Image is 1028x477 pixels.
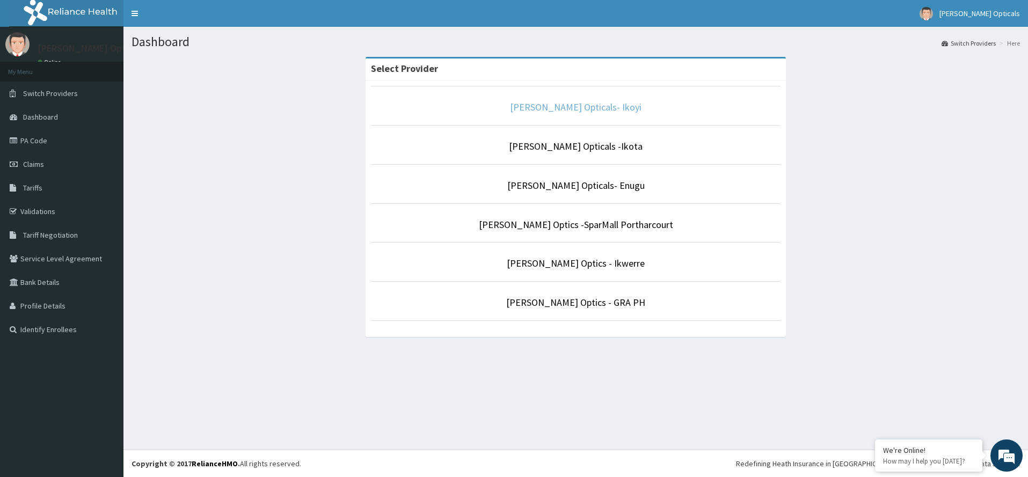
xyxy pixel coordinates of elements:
[510,101,641,113] a: [PERSON_NAME] Opticals- Ikoyi
[23,159,44,169] span: Claims
[736,458,1020,469] div: Redefining Heath Insurance in [GEOGRAPHIC_DATA] using Telemedicine and Data Science!
[23,112,58,122] span: Dashboard
[23,183,42,193] span: Tariffs
[509,140,643,152] a: [PERSON_NAME] Opticals -Ikota
[176,5,202,31] div: Minimize live chat window
[5,293,205,331] textarea: Type your message and hit 'Enter'
[997,39,1020,48] li: Here
[23,89,78,98] span: Switch Providers
[5,32,30,56] img: User Image
[123,450,1028,477] footer: All rights reserved.
[56,60,180,74] div: Chat with us now
[38,58,63,66] a: Online
[20,54,43,80] img: d_794563401_company_1708531726252_794563401
[507,257,645,269] a: [PERSON_NAME] Optics - Ikwerre
[192,459,238,468] a: RelianceHMO
[38,43,145,53] p: [PERSON_NAME] Opticals
[23,230,78,240] span: Tariff Negotiation
[62,135,148,244] span: We're online!
[883,445,974,455] div: We're Online!
[883,457,974,466] p: How may I help you today?
[939,9,1020,18] span: [PERSON_NAME] Opticals
[371,62,438,75] strong: Select Provider
[479,218,673,231] a: [PERSON_NAME] Optics -SparMall Portharcourt
[132,35,1020,49] h1: Dashboard
[942,39,996,48] a: Switch Providers
[132,459,240,468] strong: Copyright © 2017 .
[920,7,933,20] img: User Image
[506,296,645,309] a: [PERSON_NAME] Optics - GRA PH
[507,179,645,192] a: [PERSON_NAME] Opticals- Enugu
